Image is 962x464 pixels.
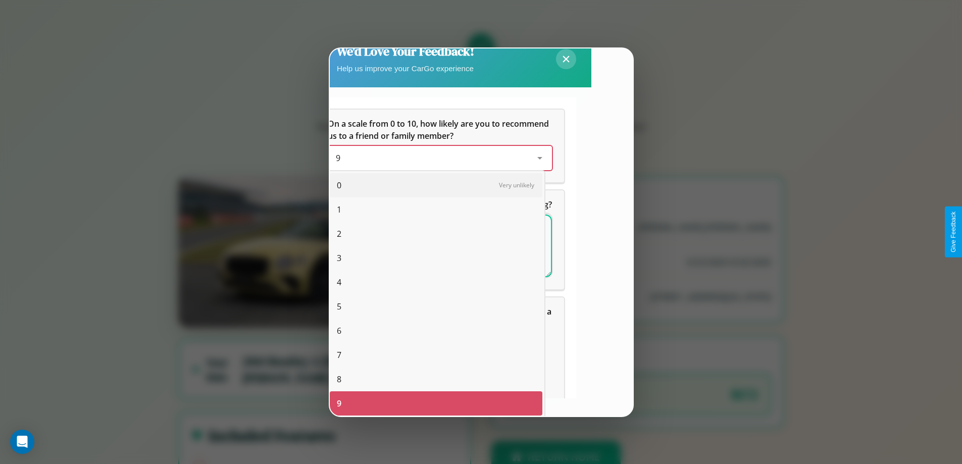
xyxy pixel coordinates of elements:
span: 4 [337,276,341,288]
span: 9 [336,152,340,164]
div: Open Intercom Messenger [10,430,34,454]
span: Very unlikely [499,181,534,189]
span: 0 [337,179,341,191]
div: 1 [330,197,542,222]
div: 10 [330,416,542,440]
div: 6 [330,319,542,343]
span: 5 [337,300,341,313]
div: 4 [330,270,542,294]
div: 8 [330,367,542,391]
span: 3 [337,252,341,264]
div: 9 [330,391,542,416]
span: 6 [337,325,341,337]
span: 1 [337,203,341,216]
span: 7 [337,349,341,361]
div: Give Feedback [950,212,957,252]
div: On a scale from 0 to 10, how likely are you to recommend us to a friend or family member? [316,110,564,182]
div: 2 [330,222,542,246]
p: Help us improve your CarGo experience [337,62,474,75]
div: 3 [330,246,542,270]
span: Which of the following features do you value the most in a vehicle? [328,306,553,329]
div: 5 [330,294,542,319]
span: On a scale from 0 to 10, how likely are you to recommend us to a friend or family member? [328,118,551,141]
div: 0 [330,173,542,197]
div: 7 [330,343,542,367]
span: 2 [337,228,341,240]
span: 9 [337,397,341,409]
span: What can we do to make your experience more satisfying? [328,199,552,210]
h2: We'd Love Your Feedback! [337,43,474,60]
h5: On a scale from 0 to 10, how likely are you to recommend us to a friend or family member? [328,118,552,142]
span: 8 [337,373,341,385]
div: On a scale from 0 to 10, how likely are you to recommend us to a friend or family member? [328,146,552,170]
